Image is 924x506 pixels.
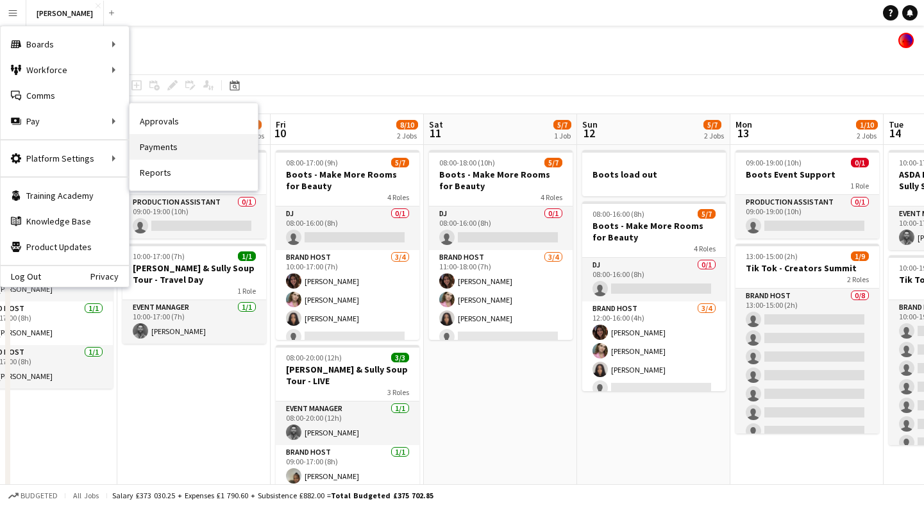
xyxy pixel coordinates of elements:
[276,169,419,192] h3: Boots - Make More Rooms for Beauty
[746,158,802,167] span: 09:00-19:00 (10h)
[746,251,798,261] span: 13:00-15:00 (2h)
[582,150,726,196] app-job-card: Boots load out
[1,183,129,208] a: Training Academy
[391,353,409,362] span: 3/3
[582,258,726,301] app-card-role: DJ0/108:00-16:00 (8h)
[427,126,443,140] span: 11
[735,195,879,239] app-card-role: Production Assistant0/109:00-19:00 (10h)
[1,31,129,57] div: Boards
[276,250,419,350] app-card-role: Brand Host3/410:00-17:00 (7h)[PERSON_NAME][PERSON_NAME][PERSON_NAME]
[90,271,129,282] a: Privacy
[592,209,644,219] span: 08:00-16:00 (8h)
[71,491,101,500] span: All jobs
[582,220,726,243] h3: Boots - Make More Rooms for Beauty
[286,353,342,362] span: 08:00-20:00 (12h)
[21,491,58,500] span: Budgeted
[694,244,716,253] span: 4 Roles
[703,120,721,130] span: 5/7
[698,209,716,219] span: 5/7
[26,1,104,26] button: [PERSON_NAME]
[847,274,869,284] span: 2 Roles
[429,250,573,350] app-card-role: Brand Host3/411:00-18:00 (7h)[PERSON_NAME][PERSON_NAME][PERSON_NAME]
[1,271,41,282] a: Log Out
[851,251,869,261] span: 1/9
[1,146,129,171] div: Platform Settings
[541,192,562,202] span: 4 Roles
[396,120,418,130] span: 8/10
[1,57,129,83] div: Workforce
[735,169,879,180] h3: Boots Event Support
[429,169,573,192] h3: Boots - Make More Rooms for Beauty
[735,262,879,274] h3: Tik Tok - Creators Summit
[397,131,417,140] div: 2 Jobs
[1,234,129,260] a: Product Updates
[276,364,419,387] h3: [PERSON_NAME] & Sully Soup Tour - LIVE
[6,489,60,503] button: Budgeted
[387,192,409,202] span: 4 Roles
[429,207,573,250] app-card-role: DJ0/108:00-16:00 (8h)
[122,195,266,239] app-card-role: Production Assistant0/109:00-19:00 (10h)
[544,158,562,167] span: 5/7
[582,301,726,401] app-card-role: Brand Host3/412:00-16:00 (4h)[PERSON_NAME][PERSON_NAME][PERSON_NAME]
[582,119,598,130] span: Sun
[1,108,129,134] div: Pay
[286,158,338,167] span: 08:00-17:00 (9h)
[331,491,433,500] span: Total Budgeted £375 702.85
[1,208,129,234] a: Knowledge Base
[276,119,286,130] span: Fri
[582,201,726,391] app-job-card: 08:00-16:00 (8h)5/7Boots - Make More Rooms for Beauty4 RolesDJ0/108:00-16:00 (8h) Brand Host3/412...
[130,160,258,185] a: Reports
[735,150,879,239] app-job-card: 09:00-19:00 (10h)0/1Boots Event Support1 RoleProduction Assistant0/109:00-19:00 (10h)
[391,158,409,167] span: 5/7
[856,120,878,130] span: 1/10
[276,445,419,489] app-card-role: Brand Host1/109:00-17:00 (8h)[PERSON_NAME]
[276,401,419,445] app-card-role: Event Manager1/108:00-20:00 (12h)[PERSON_NAME]
[274,126,286,140] span: 10
[850,181,869,190] span: 1 Role
[553,120,571,130] span: 5/7
[889,119,903,130] span: Tue
[276,150,419,340] app-job-card: 08:00-17:00 (9h)5/7Boots - Make More Rooms for Beauty4 RolesDJ0/108:00-16:00 (8h) Brand Host3/410...
[429,150,573,340] app-job-card: 08:00-18:00 (10h)5/7Boots - Make More Rooms for Beauty4 RolesDJ0/108:00-16:00 (8h) Brand Host3/41...
[130,108,258,134] a: Approvals
[851,158,869,167] span: 0/1
[734,126,752,140] span: 13
[130,134,258,160] a: Payments
[122,262,266,285] h3: [PERSON_NAME] & Sully Soup Tour - Travel Day
[276,207,419,250] app-card-role: DJ0/108:00-16:00 (8h)
[580,126,598,140] span: 12
[122,244,266,344] app-job-card: 10:00-17:00 (7h)1/1[PERSON_NAME] & Sully Soup Tour - Travel Day1 RoleEvent Manager1/110:00-17:00 ...
[133,251,185,261] span: 10:00-17:00 (7h)
[387,387,409,397] span: 3 Roles
[238,251,256,261] span: 1/1
[1,83,129,108] a: Comms
[898,33,914,48] app-user-avatar: Tobin James
[735,119,752,130] span: Mon
[582,169,726,180] h3: Boots load out
[554,131,571,140] div: 1 Job
[735,289,879,462] app-card-role: Brand Host0/813:00-15:00 (2h)
[112,491,433,500] div: Salary £373 030.25 + Expenses £1 790.60 + Subsistence £882.00 =
[237,286,256,296] span: 1 Role
[122,300,266,344] app-card-role: Event Manager1/110:00-17:00 (7h)[PERSON_NAME]
[122,150,266,239] app-job-card: 09:00-19:00 (10h)0/1Boots Event Support1 RoleProduction Assistant0/109:00-19:00 (10h)
[735,244,879,434] app-job-card: 13:00-15:00 (2h)1/9Tik Tok - Creators Summit2 RolesBrand Host0/813:00-15:00 (2h)
[887,126,903,140] span: 14
[439,158,495,167] span: 08:00-18:00 (10h)
[857,131,877,140] div: 2 Jobs
[429,119,443,130] span: Sat
[704,131,724,140] div: 2 Jobs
